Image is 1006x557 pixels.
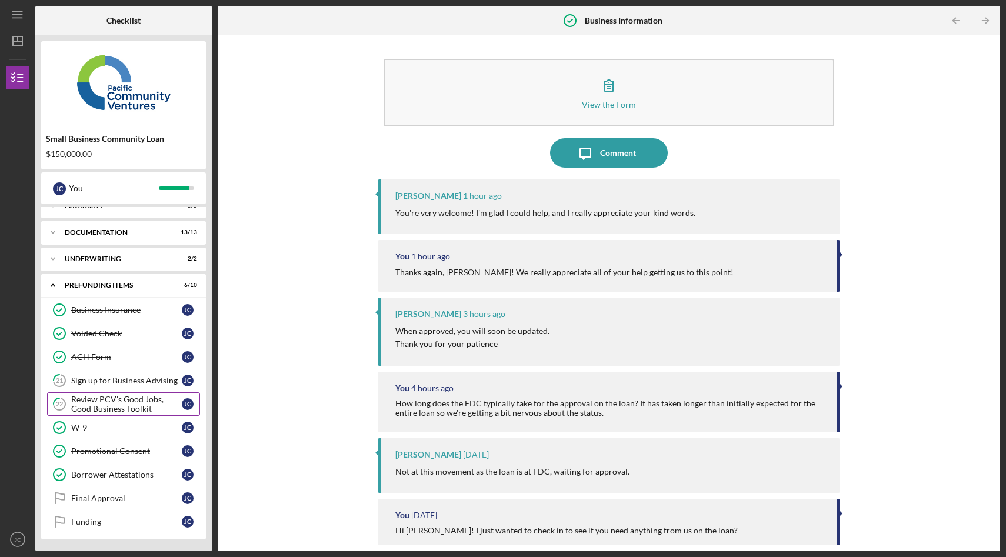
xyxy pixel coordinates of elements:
[582,100,636,109] div: View the Form
[71,352,182,362] div: ACH Form
[65,282,168,289] div: Prefunding Items
[182,445,194,457] div: J C
[47,486,200,510] a: Final ApprovalJC
[182,351,194,363] div: J C
[71,446,182,456] div: Promotional Consent
[395,325,549,351] p: When approved, you will soon be updated. Thank you for your patience
[395,191,461,201] div: [PERSON_NAME]
[6,528,29,551] button: JC
[47,298,200,322] a: Business InsuranceJC
[395,399,825,418] div: How long does the FDC typically take for the approval on the loan? It has taken longer than initi...
[411,383,454,393] time: 2025-09-24 18:25
[182,469,194,481] div: J C
[47,439,200,463] a: Promotional ConsentJC
[395,465,629,478] p: Not at this movement as the loan is at FDC, waiting for approval.
[14,536,21,543] text: JC
[71,305,182,315] div: Business Insurance
[395,526,738,535] div: Hi [PERSON_NAME]! I just wanted to check in to see if you need anything from us on the loan?
[71,493,182,503] div: Final Approval
[182,516,194,528] div: J C
[47,345,200,369] a: ACH FormJC
[47,369,200,392] a: 21Sign up for Business AdvisingJC
[463,191,502,201] time: 2025-09-24 21:16
[47,463,200,486] a: Borrower AttestationsJC
[47,392,200,416] a: 22Review PCV's Good Jobs, Good Business ToolkitJC
[182,492,194,504] div: J C
[176,229,197,236] div: 13 / 13
[176,255,197,262] div: 2 / 2
[41,47,206,118] img: Product logo
[395,383,409,393] div: You
[71,395,182,413] div: Review PCV's Good Jobs, Good Business Toolkit
[65,229,168,236] div: Documentation
[47,510,200,533] a: FundingJC
[182,304,194,316] div: J C
[46,149,201,159] div: $150,000.00
[65,255,168,262] div: Underwriting
[182,422,194,433] div: J C
[395,511,409,520] div: You
[411,511,437,520] time: 2025-09-22 17:46
[71,423,182,432] div: W-9
[384,59,834,126] button: View the Form
[585,16,662,25] b: Business Information
[53,182,66,195] div: J C
[46,134,201,144] div: Small Business Community Loan
[71,470,182,479] div: Borrower Attestations
[182,328,194,339] div: J C
[463,309,505,319] time: 2025-09-24 19:23
[47,416,200,439] a: W-9JC
[176,282,197,289] div: 6 / 10
[69,178,159,198] div: You
[395,268,734,277] div: Thanks again, [PERSON_NAME]! We really appreciate all of your help getting us to this point!
[71,376,182,385] div: Sign up for Business Advising
[47,322,200,345] a: Voided CheckJC
[182,375,194,386] div: J C
[56,377,63,385] tspan: 21
[395,450,461,459] div: [PERSON_NAME]
[182,398,194,410] div: J C
[395,206,695,219] p: You're very welcome! I'm glad I could help, and I really appreciate your kind words.
[395,252,409,261] div: You
[411,252,450,261] time: 2025-09-24 21:06
[600,138,636,168] div: Comment
[550,138,668,168] button: Comment
[71,517,182,526] div: Funding
[395,309,461,319] div: [PERSON_NAME]
[71,329,182,338] div: Voided Check
[56,401,63,408] tspan: 22
[463,450,489,459] time: 2025-09-22 18:00
[106,16,141,25] b: Checklist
